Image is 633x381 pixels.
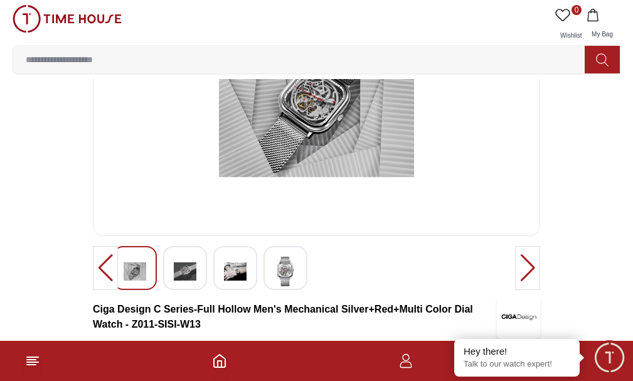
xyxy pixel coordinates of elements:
button: My Bag [584,5,620,45]
img: Ciga Design C Series-Full Hollow Men's Mechanical Silver+Red+Multi Color Dial Watch - Z011-SISI-W13 [274,257,297,286]
a: Home [212,353,227,368]
img: Ciga Design C Series-Full Hollow Men's Mechanical Silver+Red+Multi Color Dial Watch - Z011-SISI-W13 [497,295,540,339]
span: My Bag [587,31,618,38]
a: 0Wishlist [553,5,584,45]
span: 0 [572,5,582,15]
h3: Ciga Design C Series-Full Hollow Men's Mechanical Silver+Red+Multi Color Dial Watch - Z011-SISI-W13 [93,302,497,332]
div: Hey there! [464,345,570,358]
img: Ciga Design C Series-Full Hollow Men's Mechanical Silver+Red+Multi Color Dial Watch - Z011-SISI-W13 [124,257,146,286]
img: ... [13,5,122,33]
span: Wishlist [555,32,587,39]
img: Ciga Design C Series-Full Hollow Men's Mechanical Silver+Red+Multi Color Dial Watch - Z011-SISI-W13 [224,257,247,286]
div: Chat Widget [592,340,627,375]
img: Ciga Design C Series-Full Hollow Men's Mechanical Silver+Red+Multi Color Dial Watch - Z011-SISI-W13 [174,257,196,286]
p: Talk to our watch expert! [464,359,570,370]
